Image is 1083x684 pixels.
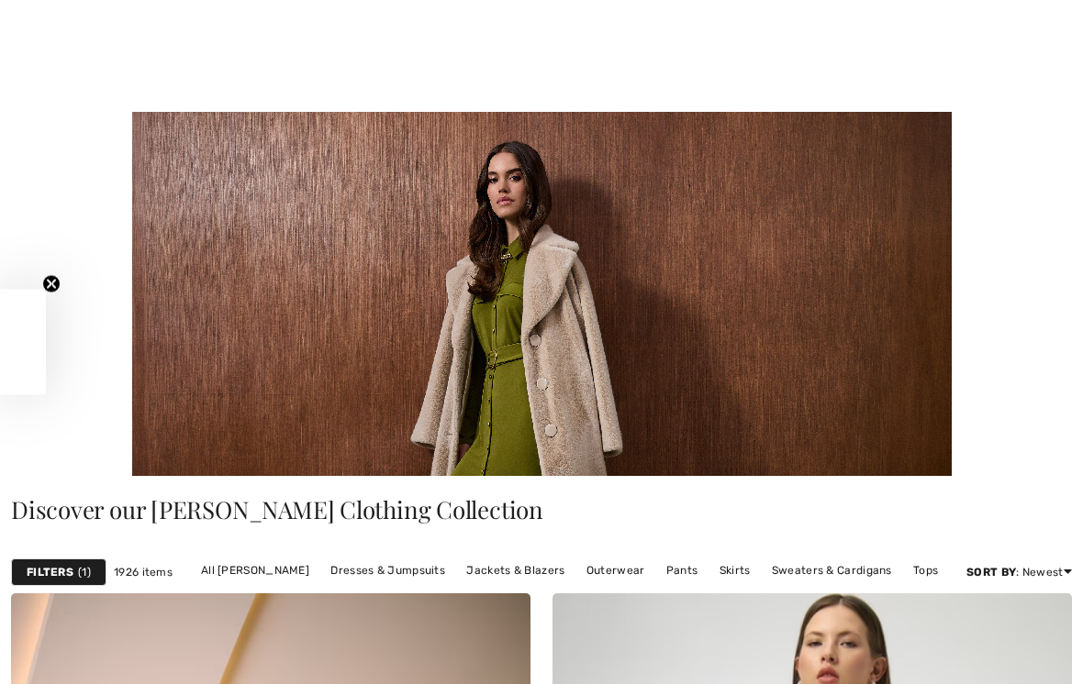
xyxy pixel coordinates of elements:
[763,558,901,582] a: Sweaters & Cardigans
[192,558,318,582] a: All [PERSON_NAME]
[27,564,73,580] strong: Filters
[11,493,543,525] span: Discover our [PERSON_NAME] Clothing Collection
[132,112,952,476] img: Joseph Ribkoff Canada: Women's Clothing Online | 1ère Avenue
[457,558,574,582] a: Jackets & Blazers
[321,558,454,582] a: Dresses & Jumpsuits
[42,275,61,293] button: Close teaser
[114,564,173,580] span: 1926 items
[577,558,654,582] a: Outerwear
[710,558,760,582] a: Skirts
[966,566,1016,579] strong: Sort By
[78,564,91,580] span: 1
[904,558,947,582] a: Tops
[657,558,708,582] a: Pants
[966,564,1072,580] div: : Newest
